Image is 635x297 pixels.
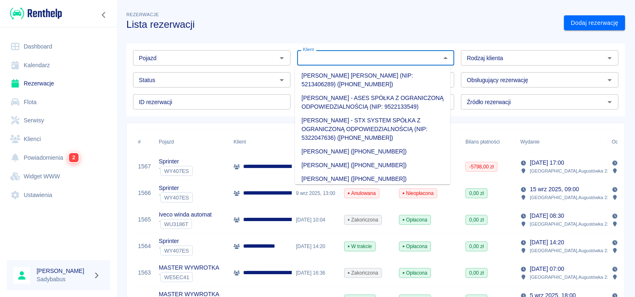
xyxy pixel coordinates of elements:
span: WU3186T [161,221,192,227]
div: [DATE] 15:48 [292,153,340,180]
p: [DATE] 08:30 [530,212,564,220]
a: 1565 [138,215,151,224]
span: WY407ES [161,248,192,254]
button: Zamknij [440,52,451,64]
div: ` [159,272,219,282]
button: Otwórz [604,52,615,64]
span: -5798,00 zł [466,163,497,170]
span: 0,00 zł [466,243,487,250]
span: WE5EC41 [161,274,192,280]
div: ` [159,219,212,229]
a: Serwisy [7,111,110,130]
a: 1566 [138,189,151,197]
span: Zakończona [345,269,381,277]
div: Pojazd [155,130,229,153]
span: Rezerwacje [126,12,159,17]
div: Płatność za rezerwację [395,130,461,153]
a: Kalendarz [7,56,110,75]
p: MASTER WYWROTKA [159,263,219,272]
span: Opłacona [399,243,431,250]
h6: [PERSON_NAME] [37,267,90,275]
div: Bilans płatności [461,130,516,153]
div: [DATE] 10:04 [292,207,340,233]
span: 0,00 zł [466,190,487,197]
a: Ustawienia [7,186,110,204]
p: Sprinter [159,237,193,246]
li: [PERSON_NAME] ([PHONE_NUMBER]) [295,158,450,172]
a: 1563 [138,268,151,277]
div: [DATE] 14:20 [292,233,340,260]
p: Iveco winda automat [159,210,212,219]
span: Anulowana [345,190,379,197]
div: Pojazd [159,130,174,153]
li: [PERSON_NAME] [PERSON_NAME] (NIP: 5213406289) ([PHONE_NUMBER]) [295,69,450,91]
a: Widget WWW [7,167,110,186]
a: Dashboard [7,37,110,56]
div: ` [159,192,193,202]
p: [DATE] 07:00 [530,265,564,273]
button: Otwórz [604,96,615,108]
div: Wydanie [516,130,608,153]
div: ` [159,166,193,176]
span: Nieopłacona [399,190,437,197]
a: Rezerwacje [7,74,110,93]
p: Sprinter [159,184,193,192]
div: Klient [234,130,246,153]
a: 1564 [138,242,151,251]
span: Zakończona [345,216,381,224]
li: [PERSON_NAME] - STX SYSTEM SPÓŁKA Z OGRANICZONĄ ODPOWIEDZIALNOŚCIĄ (NIP: 5322047636) ([PHONE_NUMB... [295,114,450,145]
button: Otwórz [604,74,615,86]
span: Opłacona [399,269,431,277]
span: WY407ES [161,195,192,201]
p: [GEOGRAPHIC_DATA] , Augustówka 22A [530,247,613,254]
button: Zwiń nawigację [98,10,110,20]
p: [DATE] 14:20 [530,238,564,247]
div: 9 wrz 2025, 13:00 [292,180,340,207]
div: Wydanie [520,130,539,153]
span: 0,00 zł [466,216,487,224]
a: Renthelp logo [7,7,62,20]
a: Flota [7,93,110,112]
button: Sort [539,136,551,148]
div: Klient [229,130,292,153]
a: Dodaj rezerwację [564,15,625,31]
div: ` [159,246,193,256]
label: Klient [303,46,314,53]
li: [PERSON_NAME] ([PHONE_NUMBER]) [295,172,450,186]
div: Bilans płatności [465,130,500,153]
div: # [134,130,155,153]
a: Klienci [7,130,110,148]
span: 0,00 zł [466,269,487,277]
p: Sadybabus [37,275,90,284]
li: [PERSON_NAME] - ASES SPÓŁKA Z OGRANICZONĄ ODPOWIEDZIALNOŚCIĄ (NIP: 9522133549) [295,91,450,114]
p: [GEOGRAPHIC_DATA] , Augustówka 22A [530,273,613,281]
span: 2 [69,153,79,162]
h3: Lista rezerwacji [126,19,557,30]
img: Renthelp logo [10,7,62,20]
p: [GEOGRAPHIC_DATA] , Augustówka 22A [530,167,613,175]
span: W trakcie [345,243,375,250]
span: Opłacona [399,216,431,224]
p: [DATE] 17:00 [530,158,564,167]
span: WY407ES [161,168,192,174]
a: 1567 [138,162,151,171]
a: Powiadomienia2 [7,148,110,167]
p: [GEOGRAPHIC_DATA] , Augustówka 22A [530,220,613,228]
div: # [138,130,141,153]
li: [PERSON_NAME] ([PHONE_NUMBER]) [295,145,450,158]
button: Otwórz [276,74,288,86]
p: 15 wrz 2025, 09:00 [530,185,579,194]
p: Sprinter [159,157,193,166]
div: [DATE] 16:36 [292,260,340,286]
p: [GEOGRAPHIC_DATA] , Augustówka 22A [530,194,613,201]
button: Otwórz [276,52,288,64]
